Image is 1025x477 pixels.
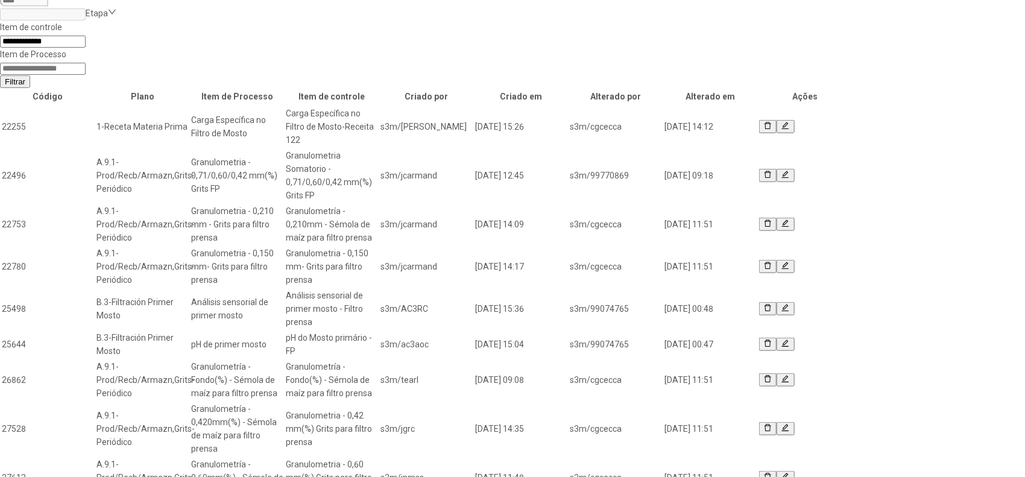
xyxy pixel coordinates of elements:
th: Alterado em [664,89,757,104]
th: Ações [758,89,852,104]
td: 25644 [1,330,95,358]
td: s3m/tearl [380,359,473,400]
th: Criado por [380,89,473,104]
td: A.9.1-Prod/Recb/Armazn,Grits-Periódico [96,246,189,287]
td: [DATE] 14:09 [475,204,568,245]
td: [DATE] 15:36 [475,288,568,329]
th: Criado em [475,89,568,104]
td: 25498 [1,288,95,329]
td: pH do Mosto primário - FP [285,330,379,358]
td: Análisis sensorial de primer mosto [191,288,284,329]
td: B.3-Filtración Primer Mosto [96,330,189,358]
td: s3m/99770869 [569,148,663,203]
th: Alterado por [569,89,663,104]
td: [DATE] 00:48 [664,288,757,329]
td: A.9.1-Prod/Recb/Armazn,Grits-Periódico [96,204,189,245]
td: Granulometría - 0,210mm - Sémola de maíz para filtro prensa [285,204,379,245]
td: Granulometría - Fondo(%) - Sémola de maíz para filtro prensa [285,359,379,400]
td: s3m/[PERSON_NAME] [380,106,473,147]
td: Granulometría - 0,420mm(%) - Sémola de maíz para filtro prensa [191,402,284,456]
td: Granulometria - 0,150 mm- Grits para filtro prensa [191,246,284,287]
td: [DATE] 15:26 [475,106,568,147]
th: Plano [96,89,189,104]
td: [DATE] 09:18 [664,148,757,203]
td: B.3-Filtración Primer Mosto [96,288,189,329]
td: Granulometria Somatorio - 0,71/0,60/0,42 mm(%) Grits FP [285,148,379,203]
td: s3m/jcarmand [380,148,473,203]
td: [DATE] 09:08 [475,359,568,400]
td: Carga Específica no Filtro de Mosto [191,106,284,147]
td: s3m/cgcecca [569,359,663,400]
td: 22255 [1,106,95,147]
td: pH de primer mosto [191,330,284,358]
td: [DATE] 14:35 [475,402,568,456]
td: Análisis sensorial de primer mosto - Filtro prensa [285,288,379,329]
td: s3m/cgcecca [569,204,663,245]
td: A.9.1-Prod/Recb/Armazn,Grits-Periódico [96,359,189,400]
td: s3m/cgcecca [569,246,663,287]
td: s3m/ac3aoc [380,330,473,358]
th: Item de controle [285,89,379,104]
td: s3m/cgcecca [569,106,663,147]
td: s3m/jgrc [380,402,473,456]
td: 22753 [1,204,95,245]
td: s3m/jcarmand [380,204,473,245]
th: Código [1,89,95,104]
td: [DATE] 14:12 [664,106,757,147]
td: [DATE] 12:45 [475,148,568,203]
td: [DATE] 00:47 [664,330,757,358]
td: s3m/cgcecca [569,402,663,456]
td: 27528 [1,402,95,456]
td: 1-Receta Materia Prima [96,106,189,147]
td: [DATE] 15:04 [475,330,568,358]
span: Filtrar [5,77,25,86]
td: s3m/99074765 [569,288,663,329]
td: 22780 [1,246,95,287]
td: [DATE] 11:51 [664,204,757,245]
td: A.9.1-Prod/Recb/Armazn,Grits-Periódico [96,402,189,456]
td: s3m/99074765 [569,330,663,358]
td: 26862 [1,359,95,400]
th: Item de Processo [191,89,284,104]
td: s3m/jcarmand [380,246,473,287]
td: [DATE] 11:51 [664,359,757,400]
td: A.9.1-Prod/Recb/Armazn,Grits-Periódico [96,148,189,203]
td: Granulometria - 0,71/0,60/0,42 mm(%) Grits FP [191,148,284,203]
td: [DATE] 11:51 [664,246,757,287]
td: [DATE] 11:51 [664,402,757,456]
td: [DATE] 14:17 [475,246,568,287]
td: Granulometria - 0,42 mm(%) Grits para filtro prensa [285,402,379,456]
td: Granulometria - 0,210 mm - Grits para filtro prensa [191,204,284,245]
td: 22496 [1,148,95,203]
td: Carga Específica no Filtro de Mosto-Receita 122 [285,106,379,147]
nz-select-placeholder: Etapa [86,8,108,18]
td: s3m/AC3RC [380,288,473,329]
td: Granulometría - Fondo(%) - Sémola de maíz para filtro prensa [191,359,284,400]
td: Granulometria - 0,150 mm- Grits para filtro prensa [285,246,379,287]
